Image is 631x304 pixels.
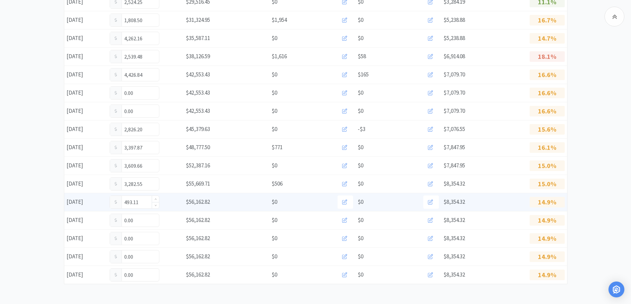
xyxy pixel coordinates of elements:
[530,197,565,207] p: 14.9%
[272,234,277,243] span: $0
[530,142,565,153] p: 16.1%
[358,52,366,61] span: $58
[64,86,107,100] div: [DATE]
[64,104,107,118] div: [DATE]
[530,15,565,25] p: 16.7%
[358,161,363,170] span: $0
[186,216,210,224] span: $56,162.82
[64,122,107,136] div: [DATE]
[444,107,465,114] span: $7,079.70
[154,204,157,206] i: icon: down
[64,141,107,154] div: [DATE]
[272,34,277,43] span: $0
[64,159,107,172] div: [DATE]
[444,235,465,242] span: $8,354.32
[186,198,210,205] span: $56,162.82
[444,271,465,278] span: $8,354.32
[186,235,210,242] span: $56,162.82
[186,162,210,169] span: $52,387.16
[186,125,210,133] span: $45,379.63
[444,16,465,23] span: $5,238.88
[64,13,107,27] div: [DATE]
[272,252,277,261] span: $0
[272,197,277,206] span: $0
[186,271,210,278] span: $56,162.82
[444,71,465,78] span: $7,079.70
[358,234,363,243] span: $0
[530,51,565,62] p: 18.1%
[64,195,107,209] div: [DATE]
[64,31,107,45] div: [DATE]
[186,253,210,260] span: $56,162.82
[358,16,363,24] span: $0
[272,270,277,279] span: $0
[152,202,159,208] span: Decrease Value
[64,250,107,263] div: [DATE]
[272,216,277,225] span: $0
[444,180,465,187] span: $8,354.32
[272,125,277,134] span: $0
[444,89,465,96] span: $7,079.70
[272,143,283,152] span: $771
[272,52,287,61] span: $1,616
[64,50,107,63] div: [DATE]
[444,53,465,60] span: $6,914.08
[358,34,363,43] span: $0
[530,251,565,262] p: 14.9%
[444,162,465,169] span: $7,847.95
[272,179,283,188] span: $506
[358,125,365,134] span: -$3
[444,34,465,42] span: $5,238.88
[64,268,107,282] div: [DATE]
[64,213,107,227] div: [DATE]
[530,160,565,171] p: 15.0%
[530,124,565,135] p: 15.6%
[530,33,565,44] p: 14.7%
[272,70,277,79] span: $0
[186,34,210,42] span: $35,587.11
[272,161,277,170] span: $0
[530,215,565,226] p: 14.9%
[272,88,277,97] span: $0
[64,177,107,191] div: [DATE]
[444,125,465,133] span: $7,076.55
[64,232,107,245] div: [DATE]
[64,68,107,81] div: [DATE]
[358,179,363,188] span: $0
[358,70,369,79] span: $165
[444,144,465,151] span: $7,847.95
[530,106,565,116] p: 16.6%
[444,216,465,224] span: $8,354.32
[358,107,363,115] span: $0
[358,270,363,279] span: $0
[444,198,465,205] span: $8,354.32
[530,270,565,280] p: 14.9%
[186,71,210,78] span: $42,553.43
[272,16,287,24] span: $1,954
[152,196,159,202] span: Increase Value
[530,88,565,98] p: 16.6%
[358,216,363,225] span: $0
[530,69,565,80] p: 16.6%
[186,144,210,151] span: $48,777.50
[154,198,157,200] i: icon: up
[530,179,565,189] p: 15.0%
[186,53,210,60] span: $38,126.59
[272,107,277,115] span: $0
[444,253,465,260] span: $8,354.32
[186,16,210,23] span: $31,324.95
[530,233,565,244] p: 14.9%
[186,89,210,96] span: $42,553.43
[358,143,363,152] span: $0
[186,107,210,114] span: $42,553.43
[608,282,624,297] div: Open Intercom Messenger
[358,88,363,97] span: $0
[358,252,363,261] span: $0
[358,197,363,206] span: $0
[186,180,210,187] span: $55,669.71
